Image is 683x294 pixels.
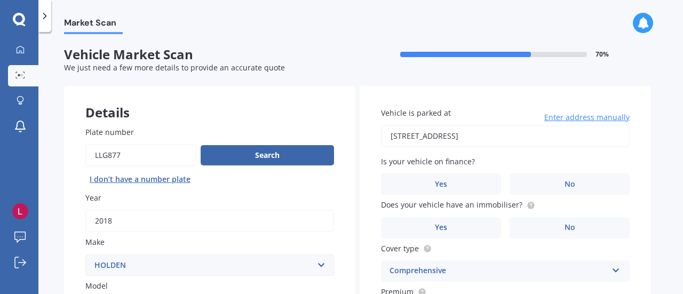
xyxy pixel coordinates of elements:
span: Year [85,193,101,203]
button: I don’t have a number plate [85,171,195,188]
input: YYYY [85,210,334,232]
input: Enter address [381,125,630,147]
input: Enter plate number [85,144,196,166]
button: Search [201,145,334,165]
span: Enter address manually [544,112,630,123]
span: We just need a few more details to provide an accurate quote [64,62,285,73]
span: Model [85,281,108,291]
span: Is your vehicle on finance? [381,156,475,166]
span: Yes [435,180,447,189]
div: Details [64,86,355,118]
span: Plate number [85,127,134,137]
span: 70 % [595,51,609,58]
span: No [565,223,575,232]
span: Make [85,237,105,248]
span: Market Scan [64,18,123,32]
span: Yes [435,223,447,232]
div: Comprehensive [390,265,607,277]
span: Vehicle Market Scan [64,47,358,62]
span: Cover type [381,243,419,253]
span: No [565,180,575,189]
img: ACg8ocJXDvi9x-Bc-c7rW9RF558aNslhLdjNxEQJsbdbhiwbCTk1ag=s96-c [12,203,28,219]
span: Does your vehicle have an immobiliser? [381,200,522,210]
span: Vehicle is parked at [381,108,451,118]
